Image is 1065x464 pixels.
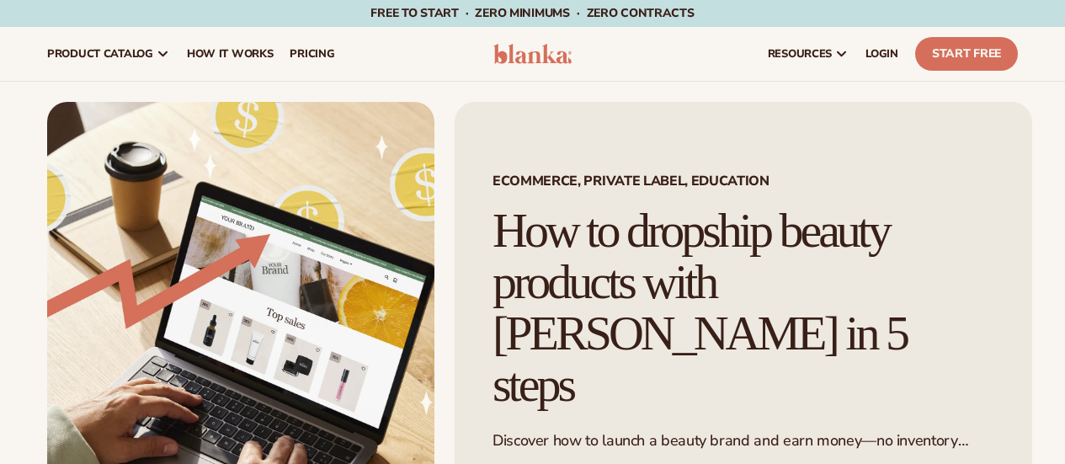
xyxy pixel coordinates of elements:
[370,5,694,21] span: Free to start · ZERO minimums · ZERO contracts
[915,37,1018,71] a: Start Free
[39,27,178,81] a: product catalog
[759,27,857,81] a: resources
[865,47,898,61] span: LOGIN
[178,27,282,81] a: How It Works
[493,205,994,411] h1: How to dropship beauty products with [PERSON_NAME] in 5 steps
[290,47,334,61] span: pricing
[281,27,343,81] a: pricing
[493,174,994,188] span: Ecommerce, Private Label, EDUCATION
[47,47,153,61] span: product catalog
[857,27,907,81] a: LOGIN
[187,47,274,61] span: How It Works
[493,44,572,64] img: logo
[768,47,832,61] span: resources
[493,431,994,451] p: Discover how to launch a beauty brand and earn money—no inventory needed.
